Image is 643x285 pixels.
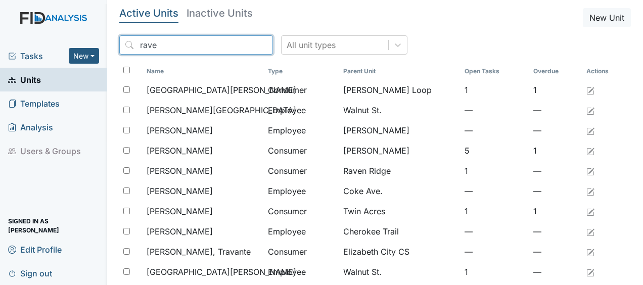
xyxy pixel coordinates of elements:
[586,104,594,116] a: Edit
[264,100,339,120] td: Employee
[529,161,583,181] td: —
[339,161,461,181] td: Raven Ridge
[461,140,529,161] td: 5
[119,35,273,55] input: Search...
[461,120,529,140] td: —
[264,63,339,80] th: Toggle SortBy
[147,165,213,177] span: [PERSON_NAME]
[143,63,264,80] th: Toggle SortBy
[529,80,583,100] td: 1
[529,100,583,120] td: —
[461,181,529,201] td: —
[147,225,213,238] span: [PERSON_NAME]
[339,242,461,262] td: Elizabeth City CS
[264,221,339,242] td: Employee
[529,181,583,201] td: —
[147,266,296,278] span: [GEOGRAPHIC_DATA][PERSON_NAME]
[147,205,213,217] span: [PERSON_NAME]
[8,50,69,62] a: Tasks
[264,262,339,282] td: Employee
[264,181,339,201] td: Employee
[586,266,594,278] a: Edit
[586,145,594,157] a: Edit
[264,140,339,161] td: Consumer
[8,119,53,135] span: Analysis
[147,185,213,197] span: [PERSON_NAME]
[339,262,461,282] td: Walnut St.
[529,120,583,140] td: —
[461,161,529,181] td: 1
[147,124,213,136] span: [PERSON_NAME]
[339,120,461,140] td: [PERSON_NAME]
[586,246,594,258] a: Edit
[264,120,339,140] td: Employee
[461,242,529,262] td: —
[461,201,529,221] td: 1
[339,63,461,80] th: Toggle SortBy
[8,218,99,233] span: Signed in as [PERSON_NAME]
[8,242,62,257] span: Edit Profile
[187,8,253,18] h5: Inactive Units
[461,80,529,100] td: 1
[339,80,461,100] td: [PERSON_NAME] Loop
[339,181,461,201] td: Coke Ave.
[123,67,130,73] input: Toggle All Rows Selected
[529,262,583,282] td: —
[586,84,594,96] a: Edit
[69,48,99,64] button: New
[339,100,461,120] td: Walnut St.
[586,185,594,197] a: Edit
[264,80,339,100] td: Consumer
[586,205,594,217] a: Edit
[583,8,631,27] button: New Unit
[264,201,339,221] td: Consumer
[287,39,336,51] div: All unit types
[8,96,60,111] span: Templates
[339,201,461,221] td: Twin Acres
[461,262,529,282] td: 1
[461,100,529,120] td: —
[119,8,178,18] h5: Active Units
[582,63,631,80] th: Actions
[264,242,339,262] td: Consumer
[529,201,583,221] td: 1
[586,225,594,238] a: Edit
[586,124,594,136] a: Edit
[8,265,52,281] span: Sign out
[264,161,339,181] td: Consumer
[461,221,529,242] td: —
[147,84,296,96] span: [GEOGRAPHIC_DATA][PERSON_NAME]
[529,63,583,80] th: Toggle SortBy
[529,140,583,161] td: 1
[461,63,529,80] th: Toggle SortBy
[147,104,296,116] span: [PERSON_NAME][GEOGRAPHIC_DATA]
[147,246,251,258] span: [PERSON_NAME], Travante
[529,242,583,262] td: —
[147,145,213,157] span: [PERSON_NAME]
[339,221,461,242] td: Cherokee Trail
[586,165,594,177] a: Edit
[8,72,41,87] span: Units
[339,140,461,161] td: [PERSON_NAME]
[529,221,583,242] td: —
